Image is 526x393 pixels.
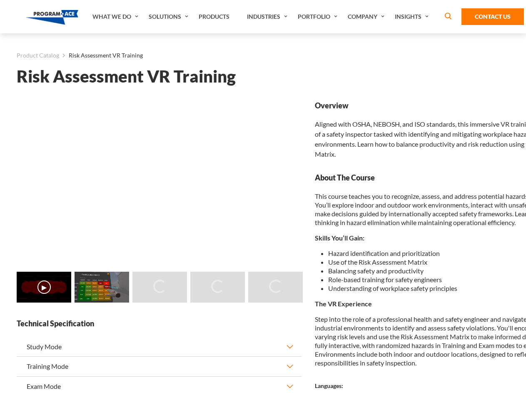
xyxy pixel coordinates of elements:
strong: Languages: [315,382,343,389]
img: Program-Ace [26,10,79,25]
strong: Technical Specification [17,318,302,329]
a: Contact Us [461,8,524,25]
button: ▶ [37,280,51,294]
a: Product Catalog [17,50,59,61]
button: Study Mode [17,337,302,356]
iframe: Risk Assessment VR Training - Video 0 [17,100,302,261]
img: Risk Assessment VR Training - Preview 1 [75,272,129,303]
img: Risk Assessment VR Training - Video 0 [17,272,71,303]
li: Risk Assessment VR Training [59,50,143,61]
button: Training Mode [17,357,302,376]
